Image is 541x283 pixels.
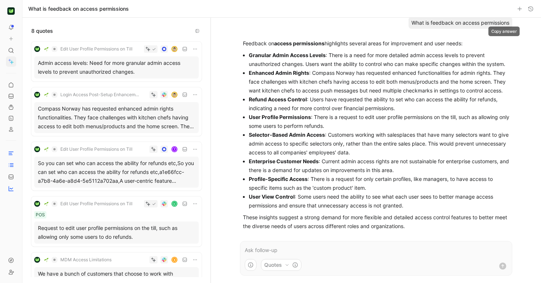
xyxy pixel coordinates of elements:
img: avatar [172,92,177,97]
p: : There is a need for more detailed admin access levels to prevent unauthorized changes. Users wa... [249,51,509,69]
strong: User View Control [249,193,295,200]
p: : Compass Norway has requested enhanced functionalities for admin rights. They face challenges wi... [249,69,509,95]
strong: User Profile Permissions [249,114,311,120]
button: 🌱MDM Access Limitations [42,255,114,264]
span: MDM Access Limitations [60,257,112,263]
img: logo [34,257,40,263]
div: O [172,202,177,206]
div: T [172,147,177,152]
img: logo [34,201,40,207]
img: logo [34,146,40,152]
div: Copy answer [488,27,520,36]
strong: Profile-Specific Access [249,176,308,182]
div: Request to edit user profile permissions on the till, such as allowing only some users to do refu... [38,224,195,241]
strong: Enterprise Customer Needs [249,158,319,164]
p: : Current admin access rights are not sustainable for enterprise customers, and there is a demand... [249,157,509,175]
p: : Some users need the ability to see what each user sees to better manage access permissions and ... [249,192,509,210]
img: logo [34,92,40,98]
strong: Selector-Based Admin Access [249,132,325,138]
span: 8 quotes [31,27,53,35]
button: Kanpla [6,6,16,16]
span: Edit User Profile Permissions on Till [60,146,132,152]
div: Admin access levels: Need for more granular admin access levels to prevent unauthorized changes. [38,59,195,76]
img: logo [34,46,40,52]
img: 🌱 [44,147,49,151]
p: : There is a request to edit user profile permissions on the till, such as allowing only some use... [249,113,509,130]
button: 🌱Login Access Post-Setup Enhancement [42,90,143,99]
button: 🌱Edit User Profile Permissions on Till [42,45,135,53]
div: B [172,258,177,262]
img: Kanpla [7,7,15,15]
strong: Refund Access Control [249,96,307,102]
p: : Customers working with salesplaces that have many selectors want to give admin access to specif... [249,130,509,157]
div: Compass Norway has requested enhanced admin rights functionalities. They face challenges with kit... [38,104,195,131]
strong: Granular Admin Access Levels [249,52,326,58]
span: Edit User Profile Permissions on Till [60,201,132,207]
p: Feedback on highlights several areas for improvement and user needs: [243,39,509,48]
h1: What is feedback on access permissions [28,5,129,13]
p: : There is a request for only certain profiles, like managers, to have access to specific items s... [249,175,509,192]
p: These insights suggest a strong demand for more flexible and detailed access control features to ... [243,213,509,231]
strong: Enhanced Admin Rights [249,70,309,76]
span: Edit User Profile Permissions on Till [60,46,132,52]
span: Login Access Post-Setup Enhancement [60,92,140,98]
img: 🌱 [44,47,49,51]
p: : Users have requested the ability to set who can access the ability for refunds, indicating a ne... [249,95,509,113]
strong: access permissions [274,40,325,46]
button: 🌱Edit User Profile Permissions on Till [42,199,135,208]
img: 🌱 [44,258,49,262]
img: 🌱 [44,92,49,97]
button: Quotes [261,259,301,271]
div: What is feedback on access permissions [409,17,512,29]
button: 🌱Edit User Profile Permissions on Till [42,145,135,154]
img: 🌱 [44,202,49,206]
div: POS [36,211,45,219]
img: avatar [172,47,177,52]
div: So you can set who can access the ability for refunds etc,So you can set who can access the abili... [38,159,195,185]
